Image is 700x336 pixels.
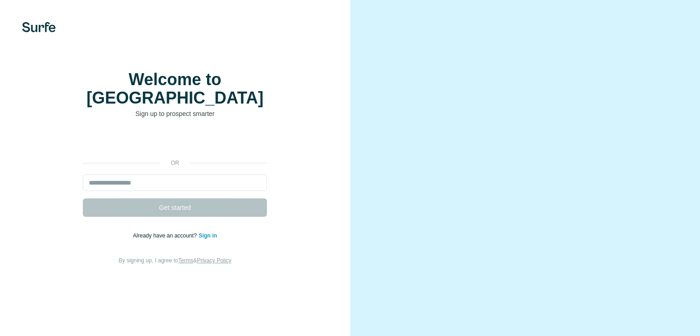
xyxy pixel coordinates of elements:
[119,257,231,264] span: By signing up, I agree to &
[78,132,272,152] iframe: Sign in with Google Button
[197,257,231,264] a: Privacy Policy
[199,232,217,239] a: Sign in
[22,22,56,32] img: Surfe's logo
[160,159,190,167] p: or
[83,70,267,107] h1: Welcome to [GEOGRAPHIC_DATA]
[133,232,199,239] span: Already have an account?
[83,109,267,118] p: Sign up to prospect smarter
[178,257,193,264] a: Terms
